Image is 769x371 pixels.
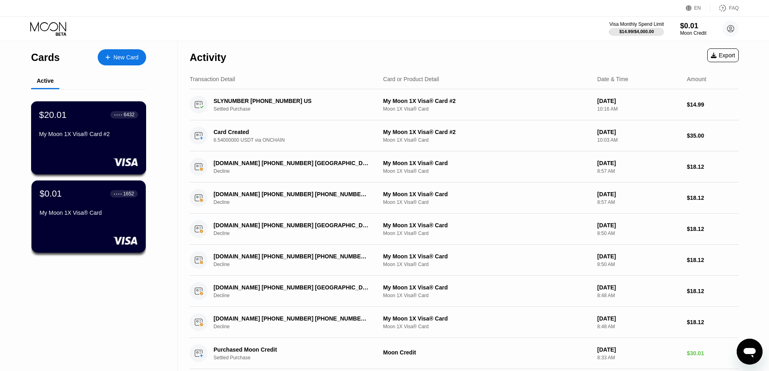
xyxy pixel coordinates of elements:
[124,112,134,117] div: 6432
[214,315,370,322] div: [DOMAIN_NAME] [PHONE_NUMBER] [PHONE_NUMBER] US
[597,222,681,228] div: [DATE]
[597,293,681,298] div: 8:48 AM
[31,52,60,63] div: Cards
[214,222,370,228] div: [DOMAIN_NAME] [PHONE_NUMBER] [GEOGRAPHIC_DATA][PERSON_NAME] [GEOGRAPHIC_DATA]
[686,4,710,12] div: EN
[190,245,739,276] div: [DOMAIN_NAME] [PHONE_NUMBER] [PHONE_NUMBER] USDeclineMy Moon 1X Visa® CardMoon 1X Visa® Card[DATE...
[597,160,681,166] div: [DATE]
[383,199,591,205] div: Moon 1X Visa® Card
[383,129,591,135] div: My Moon 1X Visa® Card #2
[737,339,763,365] iframe: Button to launch messaging window
[383,349,591,356] div: Moon Credit
[597,129,681,135] div: [DATE]
[214,284,370,291] div: [DOMAIN_NAME] [PHONE_NUMBER] [GEOGRAPHIC_DATA][PERSON_NAME] [GEOGRAPHIC_DATA]
[687,350,739,356] div: $30.01
[383,253,591,260] div: My Moon 1X Visa® Card
[40,210,138,216] div: My Moon 1X Visa® Card
[383,168,591,174] div: Moon 1X Visa® Card
[680,22,706,30] div: $0.01
[680,30,706,36] div: Moon Credit
[31,102,146,174] div: $20.01● ● ● ●6432My Moon 1X Visa® Card #2
[597,324,681,329] div: 8:48 AM
[687,132,739,139] div: $35.00
[190,151,739,182] div: [DOMAIN_NAME] [PHONE_NUMBER] [GEOGRAPHIC_DATA][PERSON_NAME] [GEOGRAPHIC_DATA]DeclineMy Moon 1X Vi...
[383,293,591,298] div: Moon 1X Visa® Card
[597,346,681,353] div: [DATE]
[214,231,382,236] div: Decline
[687,257,739,263] div: $18.12
[40,189,62,199] div: $0.01
[707,48,739,62] div: Export
[214,129,370,135] div: Card Created
[597,315,681,322] div: [DATE]
[383,137,591,143] div: Moon 1X Visa® Card
[214,346,370,353] div: Purchased Moon Credit
[597,253,681,260] div: [DATE]
[31,180,146,253] div: $0.01● ● ● ●1652My Moon 1X Visa® Card
[214,355,382,361] div: Settled Purchase
[114,113,122,116] div: ● ● ● ●
[114,193,122,195] div: ● ● ● ●
[37,78,54,84] div: Active
[597,137,681,143] div: 10:03 AM
[710,4,739,12] div: FAQ
[687,101,739,108] div: $14.99
[609,21,664,36] div: Visa Monthly Spend Limit$14.99/$4,000.00
[597,199,681,205] div: 8:57 AM
[383,284,591,291] div: My Moon 1X Visa® Card
[190,120,739,151] div: Card Created6.54000000 USDT via ONCHAINMy Moon 1X Visa® Card #2Moon 1X Visa® Card[DATE]10:03 AM$3...
[214,191,370,197] div: [DOMAIN_NAME] [PHONE_NUMBER] [PHONE_NUMBER] US
[694,5,701,11] div: EN
[687,319,739,325] div: $18.12
[687,226,739,232] div: $18.12
[597,168,681,174] div: 8:57 AM
[383,231,591,236] div: Moon 1X Visa® Card
[190,214,739,245] div: [DOMAIN_NAME] [PHONE_NUMBER] [GEOGRAPHIC_DATA][PERSON_NAME] [GEOGRAPHIC_DATA]DeclineMy Moon 1X Vi...
[711,52,735,59] div: Export
[190,89,739,120] div: SLYNUMBER [PHONE_NUMBER] USSettled PurchaseMy Moon 1X Visa® Card #2Moon 1X Visa® Card[DATE]10:16 ...
[687,76,706,82] div: Amount
[214,199,382,205] div: Decline
[98,49,146,65] div: New Card
[190,76,235,82] div: Transaction Detail
[214,137,382,143] div: 6.54000000 USDT via ONCHAIN
[383,76,439,82] div: Card or Product Detail
[597,191,681,197] div: [DATE]
[597,355,681,361] div: 8:33 AM
[680,22,706,36] div: $0.01Moon Credit
[597,262,681,267] div: 8:50 AM
[214,262,382,267] div: Decline
[597,98,681,104] div: [DATE]
[597,76,629,82] div: Date & Time
[383,222,591,228] div: My Moon 1X Visa® Card
[214,168,382,174] div: Decline
[597,231,681,236] div: 8:50 AM
[729,5,739,11] div: FAQ
[123,191,134,197] div: 1652
[383,160,591,166] div: My Moon 1X Visa® Card
[190,307,739,338] div: [DOMAIN_NAME] [PHONE_NUMBER] [PHONE_NUMBER] USDeclineMy Moon 1X Visa® CardMoon 1X Visa® Card[DATE...
[597,284,681,291] div: [DATE]
[214,324,382,329] div: Decline
[214,253,370,260] div: [DOMAIN_NAME] [PHONE_NUMBER] [PHONE_NUMBER] US
[214,160,370,166] div: [DOMAIN_NAME] [PHONE_NUMBER] [GEOGRAPHIC_DATA][PERSON_NAME] [GEOGRAPHIC_DATA]
[190,182,739,214] div: [DOMAIN_NAME] [PHONE_NUMBER] [PHONE_NUMBER] USDeclineMy Moon 1X Visa® CardMoon 1X Visa® Card[DATE...
[687,195,739,201] div: $18.12
[190,338,739,369] div: Purchased Moon CreditSettled PurchaseMoon Credit[DATE]8:33 AM$30.01
[113,54,138,61] div: New Card
[609,21,664,27] div: Visa Monthly Spend Limit
[597,106,681,112] div: 10:16 AM
[214,293,382,298] div: Decline
[190,52,226,63] div: Activity
[214,106,382,112] div: Settled Purchase
[214,98,370,104] div: SLYNUMBER [PHONE_NUMBER] US
[39,109,67,120] div: $20.01
[383,106,591,112] div: Moon 1X Visa® Card
[687,288,739,294] div: $18.12
[383,324,591,329] div: Moon 1X Visa® Card
[383,191,591,197] div: My Moon 1X Visa® Card
[383,98,591,104] div: My Moon 1X Visa® Card #2
[619,29,654,34] div: $14.99 / $4,000.00
[687,163,739,170] div: $18.12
